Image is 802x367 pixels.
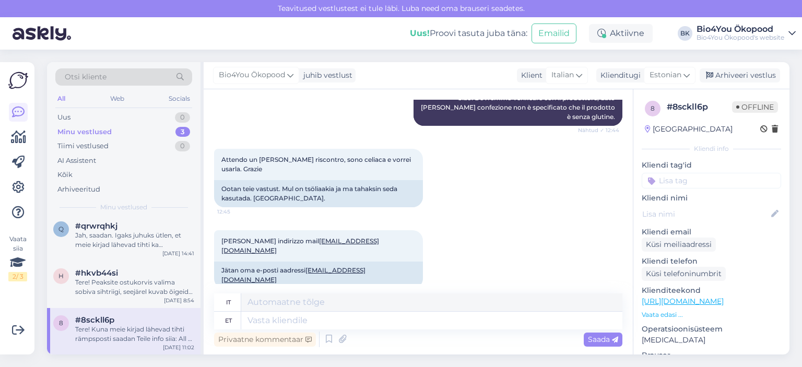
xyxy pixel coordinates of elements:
div: et [225,312,232,329]
b: Uus! [410,28,430,38]
span: 8 [651,104,655,112]
div: juhib vestlust [299,70,352,81]
div: All [55,92,67,105]
a: [URL][DOMAIN_NAME] [642,297,724,306]
div: Bio4You Ökopood [697,25,784,33]
span: #qrwrqhkj [75,221,117,231]
div: [DATE] 8:54 [164,297,194,304]
span: Minu vestlused [100,203,147,212]
div: Arhiveeritud [57,184,100,195]
div: Arhiveeri vestlus [700,68,780,82]
div: Vaata siia [8,234,27,281]
div: Klient [517,70,542,81]
div: Klienditugi [596,70,641,81]
span: #hkvb44si [75,268,118,278]
img: Askly Logo [8,70,28,90]
p: [MEDICAL_DATA] [642,335,781,346]
button: Emailid [532,23,576,43]
div: Tere! Kuna meie kirjad lähevad tihti rämpsposti saadan Teile info siia: All of our decorative ben... [75,325,194,344]
div: AI Assistent [57,156,96,166]
p: Kliendi tag'id [642,160,781,171]
span: #8sckll6p [75,315,114,325]
span: Otsi kliente [65,72,107,82]
span: Offline [732,101,778,113]
div: Tiimi vestlused [57,141,109,151]
div: Ciao! Dovremmo verificare con il produttore, dato [PERSON_NAME] confezione non è specificato che ... [414,89,622,126]
p: Kliendi nimi [642,193,781,204]
div: Tere! Peaksite ostukorvis valima sobiva sihtriigi, seejärel kuvab õigeid saatmisviise. [75,278,194,297]
div: Uus [57,112,70,123]
div: 0 [175,141,190,151]
div: 3 [175,127,190,137]
div: 2 / 3 [8,272,27,281]
p: Vaata edasi ... [642,310,781,319]
p: Kliendi email [642,227,781,238]
a: Bio4You ÖkopoodBio4You Ökopood's website [697,25,796,42]
span: Estonian [650,69,681,81]
div: [DATE] 14:41 [162,250,194,257]
p: Operatsioonisüsteem [642,324,781,335]
p: Kliendi telefon [642,256,781,267]
div: Küsi telefoninumbrit [642,267,726,281]
div: Küsi meiliaadressi [642,238,716,252]
div: Proovi tasuta juba täna: [410,27,527,40]
div: Socials [167,92,192,105]
p: Brauser [642,350,781,361]
span: Saada [588,335,618,344]
div: Ootan teie vastust. Mul on tsöliaakia ja ma tahaksin seda kasutada. [GEOGRAPHIC_DATA]. [214,180,423,207]
div: Jah, saadan. Igaks juhuks ütlen, et meie kirjad lähevad tihti ka rämpsposti kausta, et siis [PERS... [75,231,194,250]
div: [DATE] 11:02 [163,344,194,351]
div: Bio4You Ökopood's website [697,33,784,42]
span: [PERSON_NAME] indirizzo mail [221,237,379,254]
input: Lisa tag [642,173,781,188]
span: Attendo un [PERSON_NAME] riscontro, sono celiaca e vorrei usarla. Grazie [221,156,412,173]
div: Web [108,92,126,105]
div: Privaatne kommentaar [214,333,316,347]
div: Kõik [57,170,73,180]
div: Kliendi info [642,144,781,153]
div: Jätan oma e-posti aadressi [214,262,423,289]
div: # 8sckll6p [667,101,732,113]
span: Nähtud ✓ 12:44 [578,126,619,134]
span: Bio4You Ökopood [219,69,285,81]
div: BK [678,26,692,41]
span: 12:45 [217,208,256,216]
span: Italian [551,69,574,81]
div: 0 [175,112,190,123]
span: 8 [59,319,63,327]
div: [GEOGRAPHIC_DATA] [645,124,733,135]
p: Klienditeekond [642,285,781,296]
div: it [226,293,231,311]
div: Minu vestlused [57,127,112,137]
input: Lisa nimi [642,208,769,220]
div: Aktiivne [589,24,653,43]
span: q [58,225,64,233]
span: h [58,272,64,280]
